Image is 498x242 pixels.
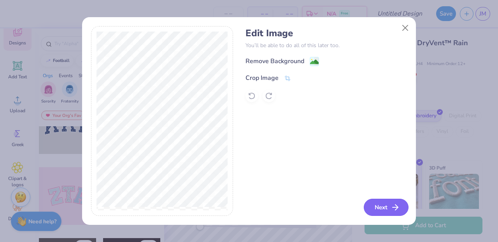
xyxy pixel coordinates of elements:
div: Remove Background [245,57,304,66]
button: Close [398,21,413,35]
h4: Edit Image [245,28,407,39]
p: You’ll be able to do all of this later too. [245,41,407,49]
button: Next [364,199,409,216]
div: Crop Image [245,73,279,83]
